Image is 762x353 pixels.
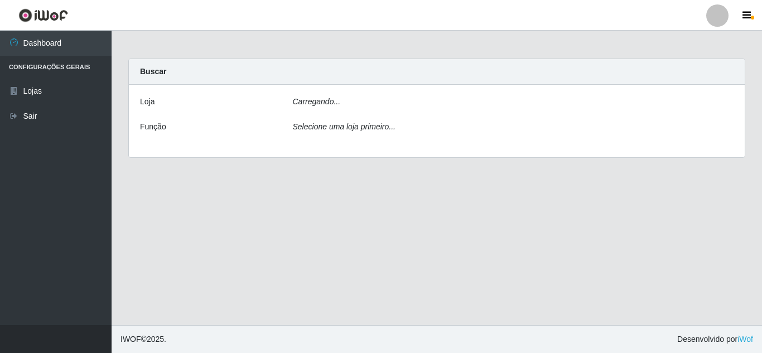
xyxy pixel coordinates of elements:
[737,335,753,344] a: iWof
[293,122,396,131] i: Selecione uma loja primeiro...
[293,97,341,106] i: Carregando...
[140,96,155,108] label: Loja
[140,121,166,133] label: Função
[18,8,68,22] img: CoreUI Logo
[140,67,166,76] strong: Buscar
[677,333,753,345] span: Desenvolvido por
[120,333,166,345] span: © 2025 .
[120,335,141,344] span: IWOF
